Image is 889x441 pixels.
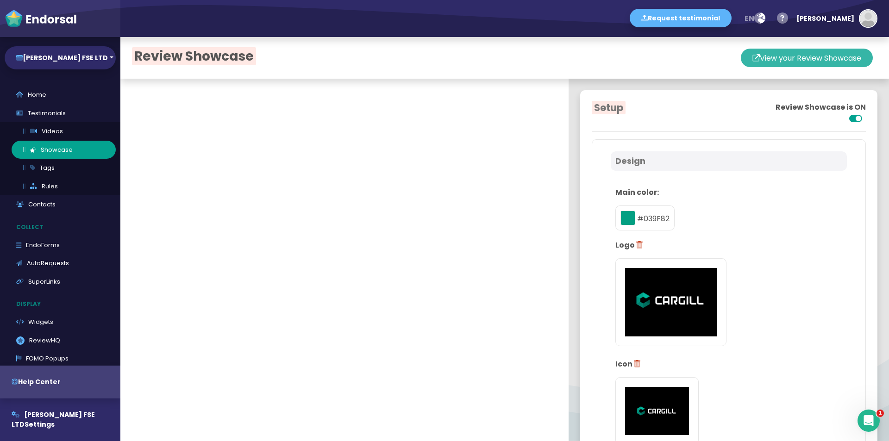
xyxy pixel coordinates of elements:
button: en [739,9,771,28]
a: Home [5,86,116,104]
a: AutoRequests [5,254,116,273]
a: Rules [12,177,116,196]
button: View your Review Showcase [741,49,873,67]
span: [PERSON_NAME] FSE LTD [12,410,95,429]
button: [PERSON_NAME] [792,5,877,32]
h4: Design [615,156,842,166]
iframe: Intercom live chat [858,410,880,432]
a: Tags [12,159,116,177]
div: #039F82 [615,205,675,230]
button: Request testimonial [630,9,732,27]
span: en [745,13,754,24]
a: Widgets [5,313,116,331]
p: Display [5,295,120,313]
a: Showcase [12,141,116,159]
img: 1759498737376-%D0%BA%D0%B0%D1%80%D0%B4%D1%96%D0%BB.png [625,268,717,337]
span: Review Showcase is ON [729,102,866,124]
p: Logo [615,240,842,251]
img: default-avatar.jpg [860,10,876,27]
span: Review Showcase [132,47,256,65]
span: 1 [876,410,884,417]
p: Main color: [615,187,842,198]
button: [PERSON_NAME] FSE LTD [5,46,116,69]
a: Videos [12,122,116,141]
a: ReviewHQ [5,331,116,350]
a: FOMO Popups [5,349,116,368]
img: endorsal-logo-white@2x.png [5,9,77,28]
span: Setup [592,101,626,114]
div: [PERSON_NAME] [796,5,854,32]
a: SuperLinks [5,273,116,291]
a: EndoForms [5,236,116,255]
img: 1759499232793-%D0%BA%D0%B0%D1%80%D0%B4%D1%96%D0%BB%20%D1%82%D0%BE%D0%BF.png [625,387,689,435]
button: toggle color picker dialog [620,211,635,225]
a: Testimonials [5,104,116,123]
p: Collect [5,218,120,236]
a: Contacts [5,195,116,214]
p: Icon [615,359,842,370]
